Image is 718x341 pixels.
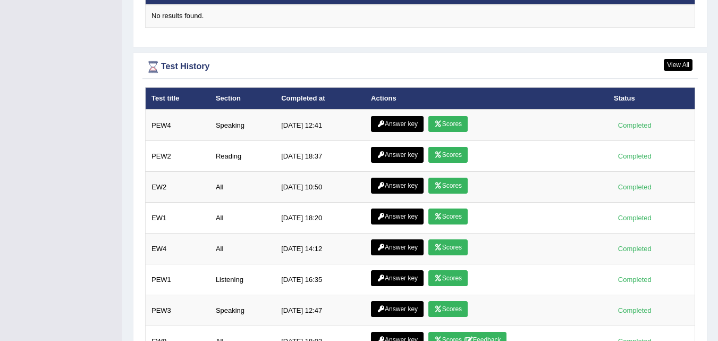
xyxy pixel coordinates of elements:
[275,234,365,264] td: [DATE] 14:12
[146,141,210,172] td: PEW2
[614,305,655,316] div: Completed
[210,87,275,110] th: Section
[428,116,468,132] a: Scores
[151,11,689,21] div: No results found.
[371,301,424,317] a: Answer key
[275,203,365,234] td: [DATE] 18:20
[146,295,210,326] td: PEW3
[275,87,365,110] th: Completed at
[146,264,210,295] td: PEW1
[428,239,468,255] a: Scores
[428,301,468,317] a: Scores
[275,295,365,326] td: [DATE] 12:47
[210,172,275,203] td: All
[146,110,210,141] td: PEW4
[614,243,655,254] div: Completed
[365,87,608,110] th: Actions
[146,203,210,234] td: EW1
[146,234,210,264] td: EW4
[614,151,655,162] div: Completed
[371,239,424,255] a: Answer key
[428,270,468,286] a: Scores
[145,59,695,75] div: Test History
[210,203,275,234] td: All
[210,264,275,295] td: Listening
[371,116,424,132] a: Answer key
[146,87,210,110] th: Test title
[664,59,692,71] a: View All
[275,141,365,172] td: [DATE] 18:37
[614,274,655,285] div: Completed
[614,212,655,223] div: Completed
[275,264,365,295] td: [DATE] 16:35
[210,234,275,264] td: All
[275,172,365,203] td: [DATE] 10:50
[608,87,695,110] th: Status
[371,270,424,286] a: Answer key
[210,295,275,326] td: Speaking
[371,147,424,163] a: Answer key
[210,110,275,141] td: Speaking
[146,172,210,203] td: EW2
[428,209,468,224] a: Scores
[614,181,655,193] div: Completed
[275,110,365,141] td: [DATE] 12:41
[614,120,655,131] div: Completed
[371,209,424,224] a: Answer key
[210,141,275,172] td: Reading
[428,147,468,163] a: Scores
[371,178,424,194] a: Answer key
[428,178,468,194] a: Scores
